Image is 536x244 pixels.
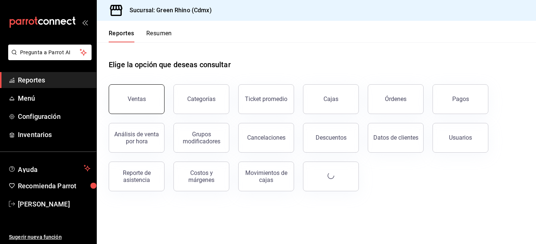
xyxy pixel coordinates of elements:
span: Menú [18,93,90,103]
a: Cajas [303,84,359,114]
button: Datos de clientes [368,123,424,153]
span: Sugerir nueva función [9,233,90,241]
span: Inventarios [18,130,90,140]
a: Pregunta a Parrot AI [5,54,92,62]
span: Ayuda [18,164,81,173]
button: Usuarios [433,123,488,153]
button: Costos y márgenes [173,162,229,191]
div: Reporte de asistencia [114,169,160,183]
span: Pregunta a Parrot AI [20,49,80,56]
span: Reportes [18,75,90,85]
div: Categorías [187,95,216,103]
button: Ticket promedio [238,84,294,114]
div: Ventas [128,95,146,103]
button: Pregunta a Parrot AI [8,45,92,60]
button: Pagos [433,84,488,114]
div: Usuarios [449,134,472,141]
button: Órdenes [368,84,424,114]
h3: Sucursal: Green Rhino (Cdmx) [124,6,212,15]
button: Resumen [146,30,172,42]
button: Categorías [173,84,229,114]
div: navigation tabs [109,30,172,42]
span: Configuración [18,111,90,121]
button: Análisis de venta por hora [109,123,165,153]
button: Grupos modificadores [173,123,229,153]
div: Descuentos [316,134,347,141]
div: Costos y márgenes [178,169,224,183]
div: Análisis de venta por hora [114,131,160,145]
div: Ticket promedio [245,95,287,103]
button: Movimientos de cajas [238,162,294,191]
div: Cajas [323,95,339,104]
div: Datos de clientes [373,134,418,141]
span: [PERSON_NAME] [18,199,90,209]
span: Recomienda Parrot [18,181,90,191]
h1: Elige la opción que deseas consultar [109,59,231,70]
div: Pagos [452,95,469,103]
button: Reportes [109,30,134,42]
button: Cancelaciones [238,123,294,153]
button: Descuentos [303,123,359,153]
div: Cancelaciones [247,134,285,141]
div: Órdenes [385,95,406,103]
button: open_drawer_menu [82,19,88,25]
button: Reporte de asistencia [109,162,165,191]
div: Grupos modificadores [178,131,224,145]
div: Movimientos de cajas [243,169,289,183]
button: Ventas [109,84,165,114]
